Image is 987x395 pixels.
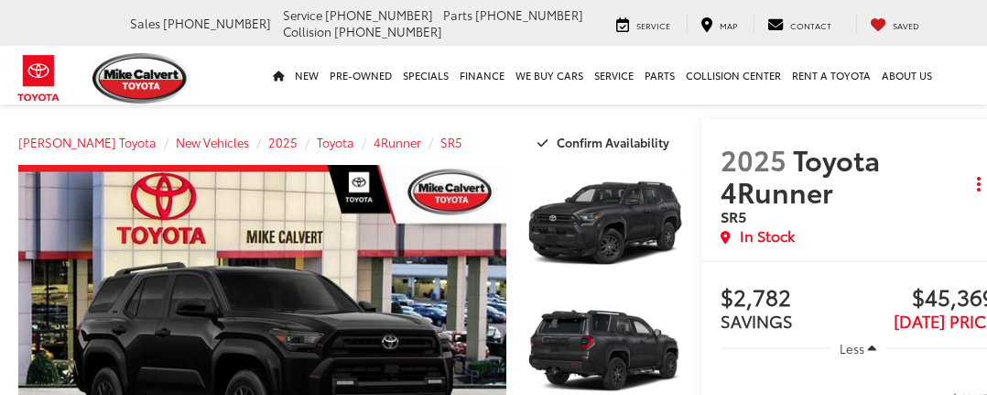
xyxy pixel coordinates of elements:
span: Toyota 4Runner [721,139,880,211]
span: Map [720,19,737,31]
img: Mike Calvert Toyota [92,53,190,104]
a: Service [602,16,684,33]
span: [PHONE_NUMBER] [334,23,442,39]
button: Confirm Availability [527,126,684,159]
span: Contact [790,19,831,31]
a: Map [687,16,751,33]
button: Less [830,332,885,365]
a: [PERSON_NAME] Toyota [18,134,157,150]
a: 4Runner [374,134,421,150]
span: Confirm Availability [557,134,669,150]
span: Parts [443,6,472,23]
a: Rent a Toyota [786,46,876,104]
a: Service [589,46,639,104]
a: Toyota [317,134,354,150]
span: Collision [283,23,331,39]
span: Saved [893,19,919,31]
span: [PHONE_NUMBER] [325,6,433,23]
a: 2025 [268,134,298,150]
a: About Us [876,46,938,104]
span: Service [283,6,322,23]
span: [PHONE_NUMBER] [475,6,583,23]
a: Parts [639,46,680,104]
span: dropdown dots [977,177,981,192]
a: New [289,46,324,104]
a: WE BUY CARS [510,46,589,104]
a: New Vehicles [176,134,249,150]
a: SR5 [440,134,462,150]
span: 2025 [721,139,786,179]
a: Contact [754,16,845,33]
span: Sales [130,15,160,31]
a: Finance [454,46,510,104]
a: Specials [397,46,454,104]
span: Service [636,19,670,31]
span: $2,782 [721,285,858,313]
span: Less [840,340,864,357]
a: Pre-Owned [324,46,397,104]
a: Home [267,46,289,104]
span: SR5 [721,205,746,226]
a: Expand Photo 1 [526,165,683,282]
a: My Saved Vehicles [856,16,933,33]
img: 2025 Toyota 4Runner SR5 [526,164,686,284]
span: SAVINGS [721,309,793,333]
img: Toyota [5,49,73,108]
span: In Stock [740,225,795,247]
span: [PHONE_NUMBER] [163,15,271,31]
a: Collision Center [680,46,786,104]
